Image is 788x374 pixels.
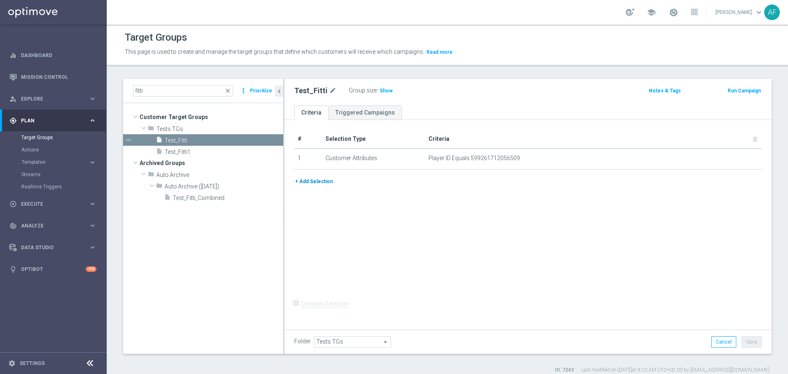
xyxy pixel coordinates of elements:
[21,118,89,123] span: Plan
[21,66,96,88] a: Mission Control
[275,87,283,95] i: chevron_left
[8,360,16,367] i: settings
[148,125,154,134] i: folder
[21,181,106,193] div: Realtime Triggers
[21,223,89,228] span: Analyze
[9,96,97,102] button: person_search Explore keyboard_arrow_right
[9,244,97,251] button: Data Studio keyboard_arrow_right
[20,361,45,366] a: Settings
[148,171,154,180] i: folder
[9,258,96,280] div: Optibot
[173,195,283,202] span: Test_Fitti_Combined
[727,86,762,95] button: Run Campaign
[715,6,764,18] a: [PERSON_NAME]keyboard_arrow_down
[21,258,86,280] a: Optibot
[21,184,85,190] a: Realtime Triggers
[294,86,328,96] h2: Test_Fitti
[9,117,17,124] i: gps_fixed
[426,48,454,57] button: Read more
[165,183,283,190] span: Auto Archive (2024-12-15)
[9,223,97,229] div: track_changes Analyze keyboard_arrow_right
[86,266,96,272] div: +10
[156,182,163,192] i: folder
[21,147,85,153] a: Actions
[9,95,89,103] div: Explore
[224,87,231,94] span: close
[89,222,96,229] i: keyboard_arrow_right
[9,117,89,124] div: Plan
[164,194,171,203] i: insert_drive_file
[428,155,520,162] span: Player ID Equals 599261712056509
[89,200,96,208] i: keyboard_arrow_right
[9,244,89,251] div: Data Studio
[294,149,322,169] td: 1
[329,86,337,96] i: mode_edit
[9,222,89,229] div: Analyze
[156,136,163,146] i: insert_drive_file
[133,85,233,96] input: Quick find group or folder
[377,87,378,94] label: :
[9,222,17,229] i: track_changes
[239,85,247,96] i: more_vert
[581,367,770,374] label: Last modified on [DATE] at 9:20 AM UTC+02:00 by [EMAIL_ADDRESS][DOMAIN_NAME]
[89,95,96,103] i: keyboard_arrow_right
[328,106,402,120] a: Triggered Campaigns
[711,336,736,348] button: Cancel
[9,266,17,273] i: lightbulb
[647,8,656,17] span: school
[9,117,97,124] button: gps_fixed Plan keyboard_arrow_right
[648,86,682,95] button: Notes & Tags
[9,266,97,273] button: lightbulb Optibot +10
[21,245,89,250] span: Data Studio
[140,111,283,123] span: Customer Target Groups
[301,300,349,308] label: Complex Selection
[9,52,97,59] button: equalizer Dashboard
[294,338,311,345] label: Folder
[294,106,328,120] a: Criteria
[9,200,17,208] i: play_circle_outline
[380,88,393,94] span: Show
[9,200,89,208] div: Execute
[89,117,96,124] i: keyboard_arrow_right
[21,96,89,101] span: Explore
[21,156,106,168] div: Templates
[275,85,283,97] button: chevron_left
[322,149,425,169] td: Customer Attributes
[140,157,283,169] span: Archived Groups
[89,158,96,166] i: keyboard_arrow_right
[156,172,283,179] span: Auto Archive
[156,126,283,133] span: Tests TGs
[9,52,17,59] i: equalizer
[21,134,85,141] a: Target Groups
[349,87,377,94] label: Group size
[21,168,106,181] div: Streams
[9,95,17,103] i: person_search
[294,177,334,186] button: + Add Selection
[428,135,449,142] span: Criteria
[156,148,163,157] i: insert_drive_file
[165,137,283,144] span: Test_Fitti
[742,336,762,348] button: Save
[9,201,97,207] button: play_circle_outline Execute keyboard_arrow_right
[165,149,283,156] span: Test_Fitti1
[322,130,425,149] th: Selection Type
[555,367,574,374] label: ID: 7243
[21,44,96,66] a: Dashboard
[22,160,80,165] span: Templates
[21,159,97,165] button: Templates keyboard_arrow_right
[9,44,96,66] div: Dashboard
[21,171,85,178] a: Streams
[9,66,96,88] div: Mission Control
[9,74,97,80] button: Mission Control
[294,130,322,149] th: #
[21,131,106,144] div: Target Groups
[22,160,89,165] div: Templates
